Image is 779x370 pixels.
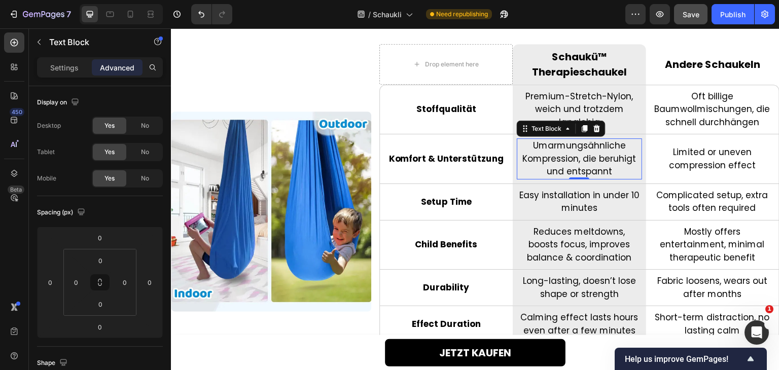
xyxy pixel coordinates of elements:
p: Durability [214,253,337,266]
iframe: Intercom live chat [745,320,769,345]
iframe: Design area [171,28,779,370]
div: Tablet [37,147,55,157]
div: Rich Text Editor. Editing area: main [479,61,604,102]
p: Setup Time [214,167,337,180]
div: Rich Text Editor. Editing area: main [479,27,605,45]
div: Shape [37,356,69,370]
span: Save [683,10,699,19]
span: Schaukli [373,9,402,20]
div: Publish [720,9,746,20]
input: 0 [142,275,157,290]
p: Long-lasting, doesn’t lose shape or strength [347,246,470,272]
div: Desktop [37,121,61,130]
div: 450 [10,108,24,116]
button: Publish [712,4,754,24]
span: / [368,9,371,20]
button: Save [674,4,707,24]
div: Drop element here [254,32,308,40]
span: Yes [104,174,115,183]
p: Oft billige Baumwollmischungen, die schnell durchhängen [480,62,603,101]
input: 0 [90,319,110,335]
p: Umarmungsähnliche Kompression, die beruhigt und entspannt [347,111,470,150]
input: 0px [117,275,132,290]
p: Limited or uneven compression effect [480,118,603,143]
p: Short-term distraction, no lasting calm [480,283,603,309]
div: Undo/Redo [191,4,232,24]
p: Calming effect lasts hours even after a few minutes [347,283,470,309]
p: Advanced [100,62,134,73]
p: Effect Duration [214,289,337,303]
div: Rich Text Editor. Editing area: main [346,61,471,102]
span: No [141,147,149,157]
p: Premium-Stretch-Nylon, weich und trotzdem langlebig [347,62,470,101]
p: Complicated setup, extra tools often required [480,161,603,187]
p: Schaukü™ Therapieschaukel [347,21,470,51]
input: 0px [68,275,84,290]
button: Show survey - Help us improve GemPages! [625,353,757,365]
p: Reduces meltdowns, boosts focus, improves balance & coordination [347,197,470,236]
div: Spacing (px) [37,206,87,219]
span: No [141,174,149,183]
input: 0px [90,253,111,268]
p: Komfort & Unterstützung [214,124,337,137]
div: Rich Text Editor. Editing area: main [346,20,471,52]
p: Child Benefits [214,210,337,223]
a: JETZT KAUFEN [214,311,394,338]
span: No [141,121,149,130]
span: Yes [104,147,115,157]
button: 7 [4,4,76,24]
p: Settings [50,62,79,73]
span: Need republishing [436,10,488,19]
div: Rich Text Editor. Editing area: main [213,123,338,138]
div: Display on [37,96,81,109]
p: 7 [66,8,71,20]
div: Rich Text Editor. Editing area: main [213,73,338,89]
div: Beta [8,186,24,194]
p: Stoffqualität [214,75,337,88]
p: Text Block [49,36,135,48]
p: Easy installation in under 10 minutes [347,161,470,187]
div: Text Block [359,96,393,105]
span: 1 [765,305,773,313]
input: 0px [90,297,111,312]
p: Mostly offers entertainment, minimal therapeutic benefit [480,197,603,236]
div: Rich Text Editor. Editing area: main [346,110,471,151]
input: 0 [43,275,58,290]
div: Mobile [37,174,56,183]
span: Yes [104,121,115,130]
input: 0 [90,230,110,245]
span: Help us improve GemPages! [625,354,745,364]
p: JETZT KAUFEN [268,317,341,332]
p: Fabric loosens, wears out after months [480,246,603,272]
p: Andere Schaukeln [480,28,604,44]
